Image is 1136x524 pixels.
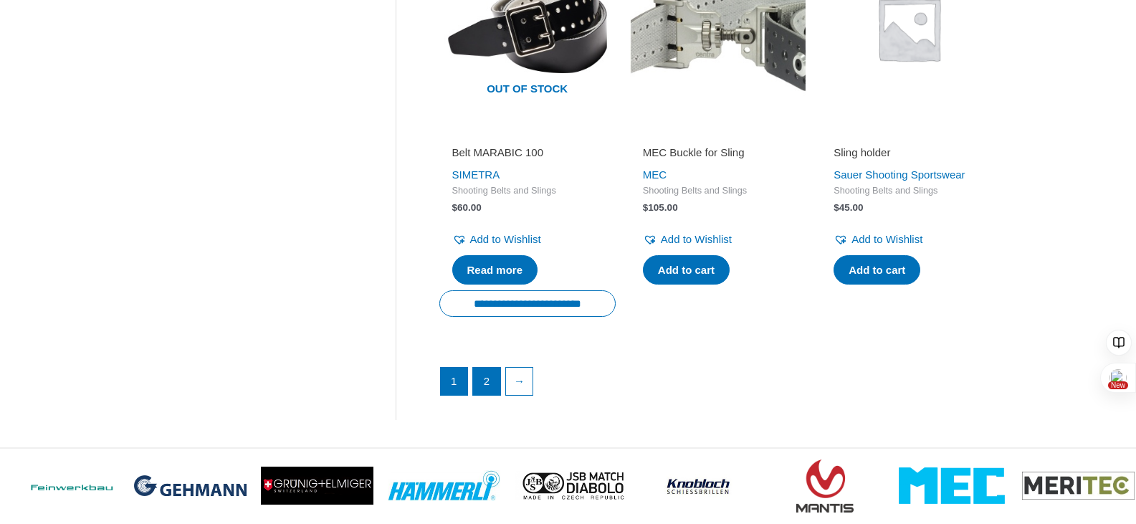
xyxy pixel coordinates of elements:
nav: Product Pagination [439,367,998,403]
a: MEC [643,168,667,181]
span: Out of stock [450,73,605,106]
span: Shooting Belts and Slings [452,185,603,197]
a: Page 2 [473,368,500,395]
h2: Belt MARABIC 100 [452,146,603,160]
a: MEC Buckle for Sling [643,146,793,165]
a: → [506,368,533,395]
span: Add to Wishlist [851,233,922,245]
a: Add to cart: “MEC Buckle for Sling” [643,255,730,285]
bdi: 45.00 [834,202,863,213]
iframe: Customer reviews powered by Trustpilot [834,125,984,143]
iframe: Customer reviews powered by Trustpilot [452,125,603,143]
span: $ [643,202,649,213]
bdi: 60.00 [452,202,482,213]
span: Add to Wishlist [470,233,541,245]
h2: Sling holder [834,146,984,160]
a: SIMETRA [452,168,500,181]
a: Belt MARABIC 100 [452,146,603,165]
a: Add to Wishlist [643,229,732,249]
a: Sling holder [834,146,984,165]
a: Add to Wishlist [452,229,541,249]
bdi: 105.00 [643,202,678,213]
a: Add to Wishlist [834,229,922,249]
a: Read more about “Belt MARABIC 100” [452,255,538,285]
span: $ [452,202,458,213]
a: Add to cart: “Sling holder” [834,255,920,285]
a: Sauer Shooting Sportswear [834,168,965,181]
span: Shooting Belts and Slings [643,185,793,197]
span: $ [834,202,839,213]
span: Page 1 [441,368,468,395]
h2: MEC Buckle for Sling [643,146,793,160]
iframe: Customer reviews powered by Trustpilot [643,125,793,143]
span: Add to Wishlist [661,233,732,245]
span: Shooting Belts and Slings [834,185,984,197]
